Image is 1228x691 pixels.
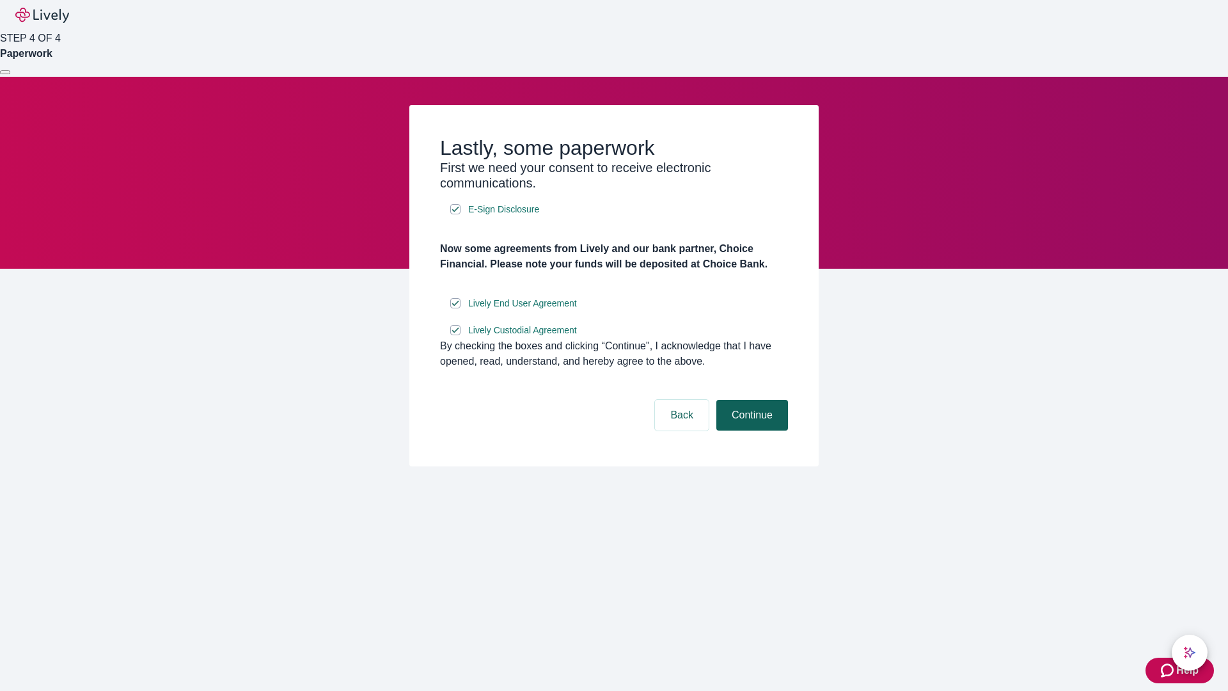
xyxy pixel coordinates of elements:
[1176,663,1199,678] span: Help
[440,136,788,160] h2: Lastly, some paperwork
[466,296,579,312] a: e-sign disclosure document
[466,202,542,218] a: e-sign disclosure document
[655,400,709,431] button: Back
[716,400,788,431] button: Continue
[1183,646,1196,659] svg: Lively AI Assistant
[466,322,579,338] a: e-sign disclosure document
[15,8,69,23] img: Lively
[440,160,788,191] h3: First we need your consent to receive electronic communications.
[440,338,788,369] div: By checking the boxes and clicking “Continue", I acknowledge that I have opened, read, understand...
[440,241,788,272] h4: Now some agreements from Lively and our bank partner, Choice Financial. Please note your funds wi...
[468,203,539,216] span: E-Sign Disclosure
[1145,658,1214,683] button: Zendesk support iconHelp
[1161,663,1176,678] svg: Zendesk support icon
[1172,635,1208,671] button: chat
[468,324,577,337] span: Lively Custodial Agreement
[468,297,577,310] span: Lively End User Agreement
